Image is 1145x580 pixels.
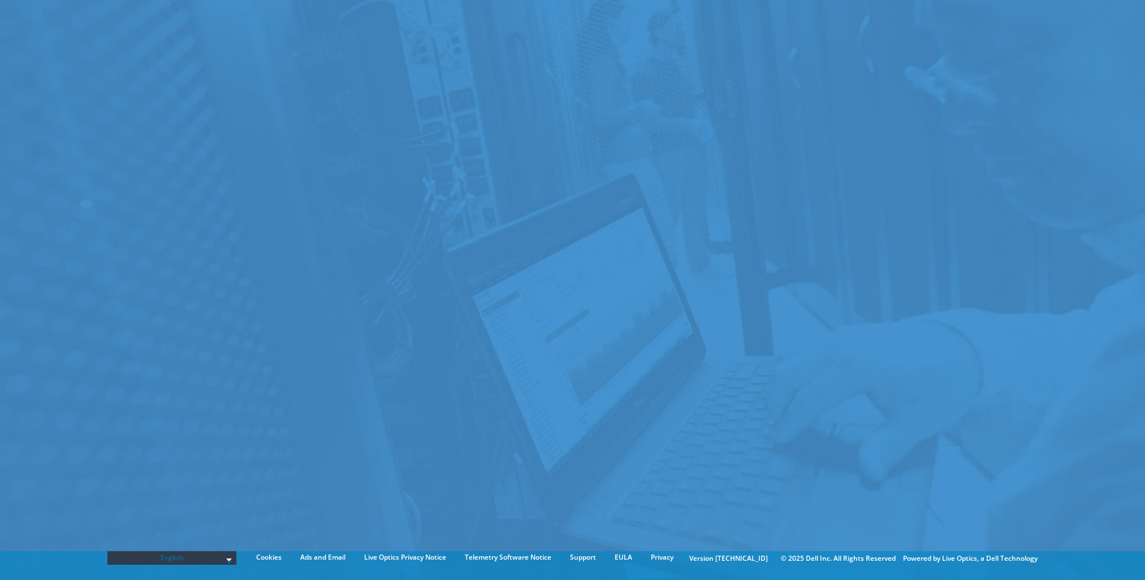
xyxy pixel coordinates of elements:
li: Powered by Live Optics, a Dell Technology [903,552,1038,565]
li: © 2025 Dell Inc. All Rights Reserved [775,552,901,565]
a: EULA [606,551,641,564]
li: Version [TECHNICAL_ID] [684,552,774,565]
span: English [113,551,231,565]
a: Support [561,551,604,564]
a: Cookies [248,551,290,564]
a: Live Optics Privacy Notice [356,551,455,564]
a: Telemetry Software Notice [456,551,560,564]
a: Privacy [642,551,682,564]
a: Ads and Email [292,551,354,564]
